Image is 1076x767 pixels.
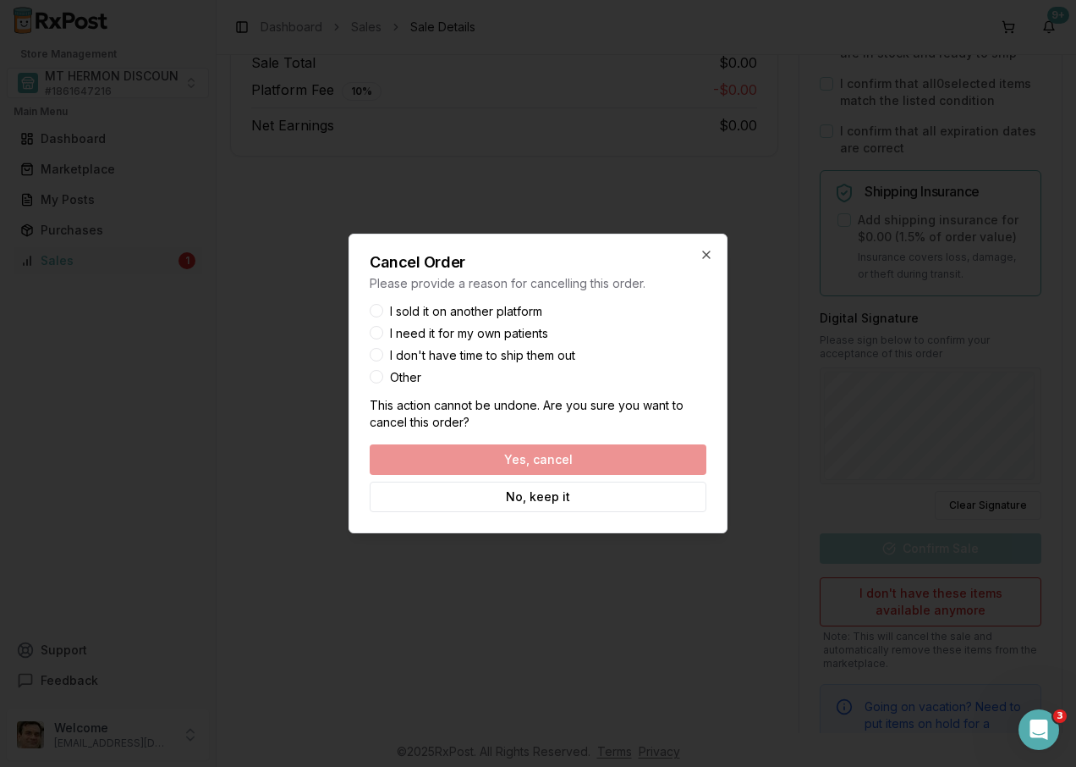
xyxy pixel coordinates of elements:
[390,306,542,317] label: I sold it on another platform
[370,397,706,431] p: This action cannot be undone. Are you sure you want to cancel this order?
[370,482,706,512] button: No, keep it
[370,275,706,292] p: Please provide a reason for cancelling this order.
[370,255,706,270] h2: Cancel Order
[390,328,548,339] label: I need it for my own patients
[1053,709,1067,723] span: 3
[1018,709,1059,750] iframe: Intercom live chat
[390,350,575,361] label: I don't have time to ship them out
[390,372,421,383] label: Other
